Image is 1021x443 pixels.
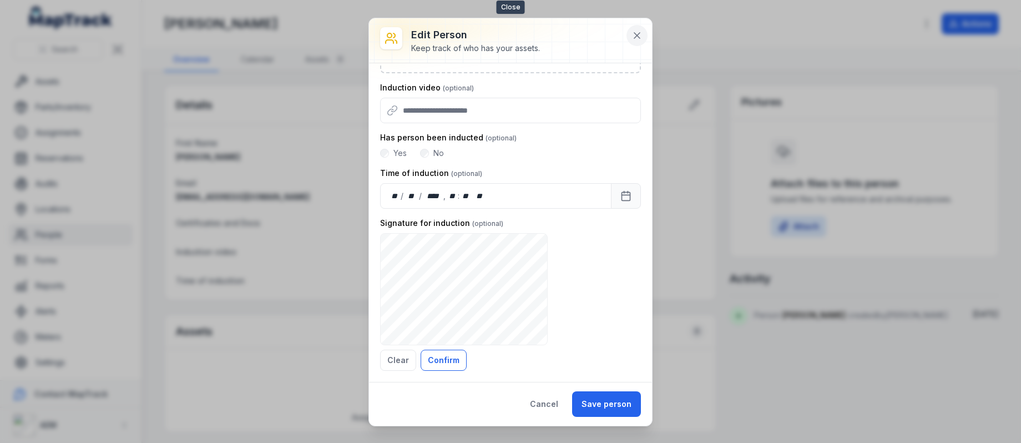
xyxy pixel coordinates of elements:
div: hour, [447,190,458,202]
button: Clear [380,350,416,371]
span: Close [497,1,525,14]
label: Signature for induction [380,218,503,229]
div: day, [390,190,401,202]
div: , [443,190,447,202]
label: Yes [393,148,407,159]
label: No [433,148,444,159]
div: / [419,190,423,202]
h3: Edit person [411,27,540,43]
div: : [458,190,461,202]
div: Keep track of who has your assets. [411,43,540,54]
div: year, [423,190,443,202]
div: / [401,190,405,202]
label: Time of induction [380,168,482,179]
button: Confirm [421,350,467,371]
button: Save person [572,391,641,417]
div: month, [405,190,419,202]
button: Calendar [611,183,641,209]
button: Cancel [520,391,568,417]
label: Induction video [380,82,474,93]
div: am/pm, [474,190,486,202]
div: minute, [461,190,472,202]
label: Has person been inducted [380,132,517,143]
